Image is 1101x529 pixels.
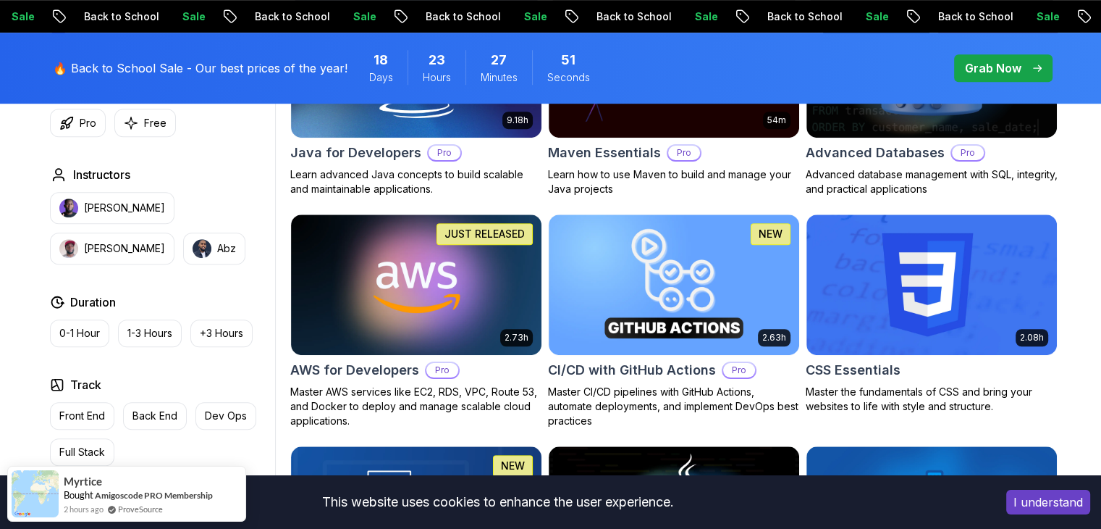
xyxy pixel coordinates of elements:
[64,475,102,488] span: Myrtice
[290,360,419,380] h2: AWS for Developers
[64,489,93,501] span: Bought
[548,385,800,428] p: Master CI/CD pipelines with GitHub Actions, automate deployments, and implement DevOps best pract...
[341,9,387,24] p: Sale
[11,486,984,518] div: This website uses cookies to enhance the user experience.
[755,9,853,24] p: Back to School
[491,50,507,70] span: 27 Minutes
[84,201,165,215] p: [PERSON_NAME]
[50,320,109,347] button: 0-1 Hour
[547,70,590,85] span: Seconds
[12,470,59,517] img: provesource social proof notification image
[72,9,170,24] p: Back to School
[507,114,528,126] p: 9.18h
[429,50,445,70] span: 23 Hours
[70,293,116,311] h2: Duration
[195,402,256,430] button: Dev Ops
[144,116,166,130] p: Free
[501,459,525,473] p: NEW
[806,167,1058,196] p: Advanced database management with SQL, integrity, and practical applications
[548,167,800,196] p: Learn how to use Maven to build and manage your Java projects
[481,70,518,85] span: Minutes
[584,9,683,24] p: Back to School
[50,109,106,137] button: Pro
[806,360,900,380] h2: CSS Essentials
[426,363,458,378] p: Pro
[50,192,174,224] button: instructor img[PERSON_NAME]
[952,146,984,160] p: Pro
[53,59,347,77] p: 🔥 Back to School Sale - Our best prices of the year!
[926,9,1024,24] p: Back to School
[762,332,786,343] p: 2.63h
[806,143,945,163] h2: Advanced Databases
[200,326,243,341] p: +3 Hours
[59,445,105,459] p: Full Stack
[59,199,78,217] img: instructor img
[759,227,782,241] p: NEW
[59,326,100,341] p: 0-1 Hour
[291,214,541,355] img: AWS for Developers card
[127,326,172,341] p: 1-3 Hours
[190,320,253,347] button: +3 Hours
[118,320,182,347] button: 1-3 Hours
[374,50,388,70] span: 18 Days
[369,70,393,85] span: Days
[290,167,542,196] p: Learn advanced Java concepts to build scalable and maintainable applications.
[512,9,558,24] p: Sale
[853,9,900,24] p: Sale
[50,438,114,466] button: Full Stack
[806,385,1058,414] p: Master the fundamentals of CSS and bring your websites to life with style and structure.
[429,146,460,160] p: Pro
[132,409,177,423] p: Back End
[668,146,700,160] p: Pro
[561,50,575,70] span: 51 Seconds
[548,143,661,163] h2: Maven Essentials
[423,70,451,85] span: Hours
[64,503,104,515] span: 2 hours ago
[767,114,786,126] p: 54m
[965,59,1021,77] p: Grab Now
[183,233,245,264] button: instructor imgAbz
[806,214,1057,355] img: CSS Essentials card
[290,143,421,163] h2: Java for Developers
[290,385,542,428] p: Master AWS services like EC2, RDS, VPC, Route 53, and Docker to deploy and manage scalable cloud ...
[548,360,716,380] h2: CI/CD with GitHub Actions
[1020,332,1044,343] p: 2.08h
[59,409,105,423] p: Front End
[683,9,729,24] p: Sale
[50,402,114,430] button: Front End
[290,214,542,428] a: AWS for Developers card2.73hJUST RELEASEDAWS for DevelopersProMaster AWS services like EC2, RDS, ...
[548,214,800,428] a: CI/CD with GitHub Actions card2.63hNEWCI/CD with GitHub ActionsProMaster CI/CD pipelines with Git...
[242,9,341,24] p: Back to School
[80,116,96,130] p: Pro
[806,214,1058,414] a: CSS Essentials card2.08hCSS EssentialsMaster the fundamentals of CSS and bring your websites to l...
[170,9,216,24] p: Sale
[549,214,799,355] img: CI/CD with GitHub Actions card
[505,332,528,343] p: 2.73h
[84,241,165,256] p: [PERSON_NAME]
[70,376,101,393] h2: Track
[73,166,130,183] h2: Instructors
[205,409,247,423] p: Dev Ops
[50,233,174,264] button: instructor img[PERSON_NAME]
[193,239,211,258] img: instructor img
[444,227,525,241] p: JUST RELEASED
[723,363,755,378] p: Pro
[59,239,78,258] img: instructor img
[1024,9,1071,24] p: Sale
[123,402,187,430] button: Back End
[118,503,163,515] a: ProveSource
[1006,490,1090,515] button: Accept cookies
[217,241,236,256] p: Abz
[114,109,176,137] button: Free
[413,9,512,24] p: Back to School
[95,490,213,501] a: Amigoscode PRO Membership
